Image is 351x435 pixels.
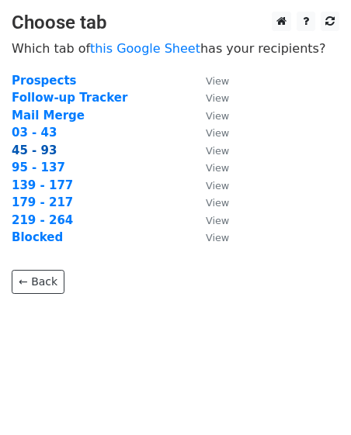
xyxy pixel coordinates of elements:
a: 45 - 93 [12,143,57,157]
a: View [190,91,229,105]
a: View [190,126,229,140]
a: View [190,213,229,227]
a: View [190,161,229,174]
a: Prospects [12,74,77,88]
a: 219 - 264 [12,213,73,227]
small: View [206,162,229,174]
small: View [206,75,229,87]
h3: Choose tab [12,12,339,34]
a: View [190,143,229,157]
small: View [206,232,229,243]
p: Which tab of has your recipients? [12,40,339,57]
small: View [206,215,229,226]
small: View [206,92,229,104]
a: 95 - 137 [12,161,65,174]
a: View [190,230,229,244]
a: View [190,195,229,209]
a: this Google Sheet [90,41,200,56]
a: 179 - 217 [12,195,73,209]
small: View [206,145,229,157]
a: 03 - 43 [12,126,57,140]
a: Blocked [12,230,63,244]
a: View [190,74,229,88]
a: Follow-up Tracker [12,91,127,105]
iframe: Chat Widget [273,361,351,435]
a: Mail Merge [12,109,85,123]
a: View [190,109,229,123]
small: View [206,197,229,209]
a: ← Back [12,270,64,294]
a: View [190,178,229,192]
small: View [206,110,229,122]
small: View [206,127,229,139]
a: 139 - 177 [12,178,73,192]
small: View [206,180,229,192]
